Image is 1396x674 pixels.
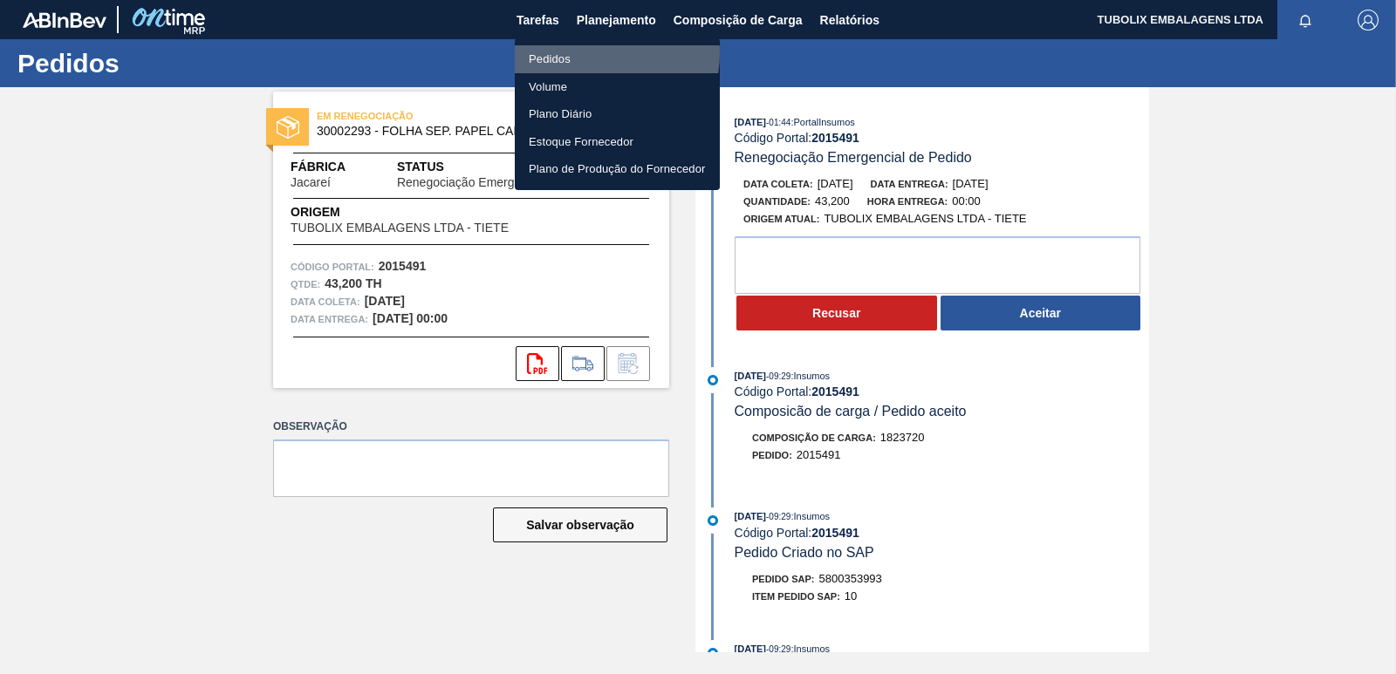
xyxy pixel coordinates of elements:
[515,128,720,156] a: Estoque Fornecedor
[515,73,720,101] a: Volume
[515,155,720,183] a: Plano de Produção do Fornecedor
[515,100,720,128] a: Plano Diário
[515,45,720,73] a: Pedidos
